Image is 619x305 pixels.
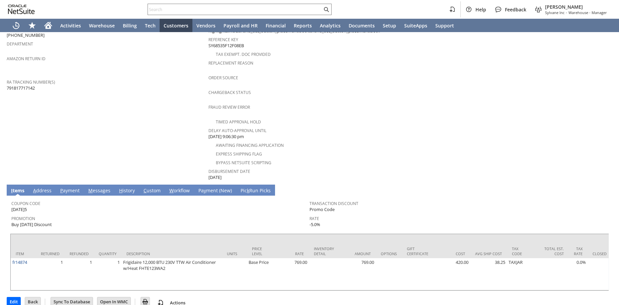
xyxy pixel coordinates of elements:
[272,258,309,290] td: 769.00
[507,258,532,290] td: TAXJAR
[379,19,400,32] a: Setup
[470,258,507,290] td: 38.25
[164,22,188,29] span: Customers
[99,251,116,256] div: Quantity
[85,19,119,32] a: Warehouse
[197,187,234,195] a: Payment (New)
[88,187,93,194] span: M
[216,160,271,166] a: Bypass NetSuite Scripting
[339,258,376,290] td: 769.00
[400,19,431,32] a: SuiteApps
[192,19,219,32] a: Vendors
[404,22,427,29] span: SuiteApps
[224,22,258,29] span: Payroll and HR
[8,5,35,14] svg: logo
[569,258,588,290] td: 0.0%
[208,75,238,81] a: Order Source
[294,22,312,29] span: Reports
[7,85,35,91] span: 791817717142
[7,56,46,62] a: Amazon Return ID
[119,187,122,194] span: H
[431,19,458,32] a: Support
[545,4,607,10] span: [PERSON_NAME]
[266,22,286,29] span: Financial
[12,259,27,265] a: fr14874
[537,246,564,256] div: Total Est. Cost
[11,216,35,221] a: Promotion
[309,221,320,228] span: -5.0%
[314,246,334,256] div: Inventory Detail
[227,251,242,256] div: Units
[117,187,137,195] a: History
[141,19,160,32] a: Tech
[208,90,251,95] a: Chargeback Status
[407,246,428,256] div: Gift Certificate
[277,251,304,256] div: Rate
[142,187,162,195] a: Custom
[89,22,115,29] span: Warehouse
[208,169,250,174] a: Disbursement Date
[8,19,24,32] a: Recent Records
[216,142,284,148] a: Awaiting Financing Application
[239,187,272,195] a: PickRun Picks
[568,10,607,15] span: Warehouse - Manager
[145,22,156,29] span: Tech
[168,187,191,195] a: Workflow
[322,5,330,13] svg: Search
[593,251,607,256] div: Closed
[435,22,454,29] span: Support
[316,19,345,32] a: Analytics
[208,42,244,49] span: SY68535F12F08EB
[59,187,81,195] a: Payment
[216,119,261,125] a: Timed Approval Hold
[121,258,222,290] td: Frigidaire 12,000 BTU 230V TTW Air Conditioner w/Heat FHTE123WA2
[196,22,215,29] span: Vendors
[28,21,36,29] svg: Shortcuts
[208,37,238,42] a: Reference Key
[126,251,217,256] div: Description
[566,10,567,15] span: -
[70,251,89,256] div: Refunded
[7,41,33,47] a: Department
[309,206,335,213] span: Promo Code
[11,187,13,194] span: I
[56,19,85,32] a: Activities
[204,187,206,194] span: y
[433,258,470,290] td: 420.00
[600,186,608,194] a: Unrolled view on
[574,246,583,256] div: Tax Rate
[94,258,121,290] td: 1
[252,246,267,256] div: Price Level
[36,258,65,290] td: 1
[31,187,53,195] a: Address
[7,79,55,85] a: RA Tracking Number(s)
[309,201,358,206] a: Transaction Discount
[247,258,272,290] td: Base Price
[44,21,52,29] svg: Home
[545,10,564,15] span: Sylvane Inc
[381,251,397,256] div: Options
[24,19,40,32] div: Shortcuts
[208,104,250,110] a: Fraud Review Error
[383,22,396,29] span: Setup
[148,5,322,13] input: Search
[512,246,527,256] div: Tax Code
[349,22,375,29] span: Documents
[345,19,379,32] a: Documents
[208,174,222,181] span: [DATE]
[475,251,502,256] div: Avg Ship Cost
[11,206,27,213] span: [DATE]5
[87,187,112,195] a: Messages
[11,201,40,206] a: Coupon Code
[438,251,465,256] div: Cost
[160,19,192,32] a: Customers
[219,19,262,32] a: Payroll and HR
[65,258,94,290] td: 1
[208,128,266,133] a: Delay Auto-Approval Until
[169,187,174,194] span: W
[60,187,63,194] span: P
[11,221,52,228] span: Buy [DATE] Discount
[208,133,244,140] span: [DATE] 9:06:30 pm
[505,6,526,13] span: Feedback
[9,187,26,195] a: Items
